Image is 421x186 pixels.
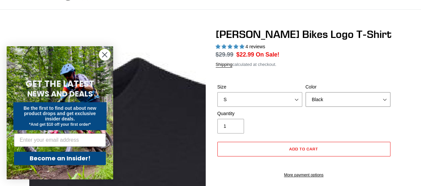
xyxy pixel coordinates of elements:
span: Add to cart [289,146,318,151]
span: NEWS AND DEALS [27,89,93,99]
span: On Sale! [256,50,279,59]
span: $22.99 [236,51,254,58]
input: Enter your email address [14,133,106,147]
h1: [PERSON_NAME] Bikes Logo T-Shirt [216,28,392,41]
label: Quantity [217,110,302,117]
button: Add to cart [217,142,390,156]
s: $29.99 [216,51,234,58]
label: Size [217,84,302,91]
span: 5.00 stars [216,44,246,49]
span: GET THE LATEST [26,78,94,90]
div: calculated at checkout. [216,61,392,68]
button: Become an Insider! [14,152,106,165]
span: *And get $10 off your first order* [29,122,91,127]
a: Shipping [216,62,233,68]
span: Be the first to find out about new product drops and get exclusive insider deals. [24,105,97,121]
span: 4 reviews [245,44,265,49]
a: More payment options [217,172,390,178]
button: Close dialog [99,49,110,61]
label: Color [306,84,390,91]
